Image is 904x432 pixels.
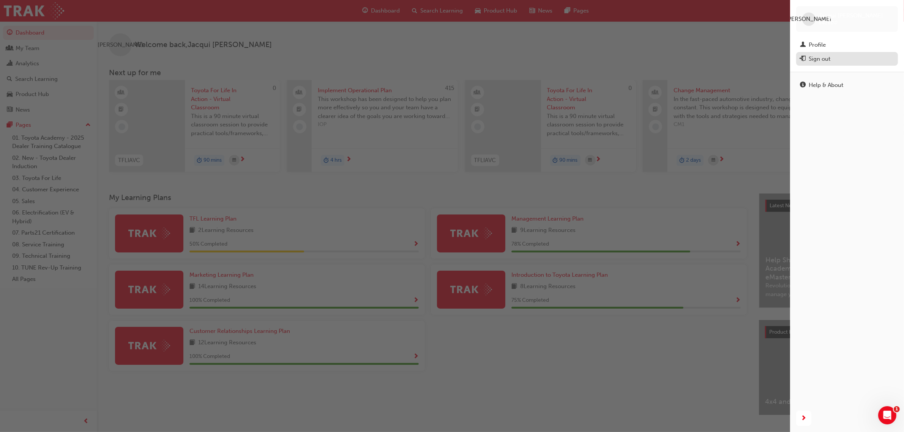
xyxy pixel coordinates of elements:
[796,78,898,92] a: Help & About
[809,55,830,63] div: Sign out
[796,38,898,52] a: Profile
[800,82,806,89] span: info-icon
[801,414,807,423] span: next-icon
[878,406,896,424] iframe: Intercom live chat
[796,52,898,66] button: Sign out
[800,56,806,63] span: exit-icon
[819,19,838,26] span: 642600
[786,15,832,24] span: [PERSON_NAME]
[819,12,883,19] span: Jacqui [PERSON_NAME]
[809,81,843,90] div: Help & About
[800,42,806,49] span: man-icon
[809,41,826,49] div: Profile
[894,406,900,412] span: 1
